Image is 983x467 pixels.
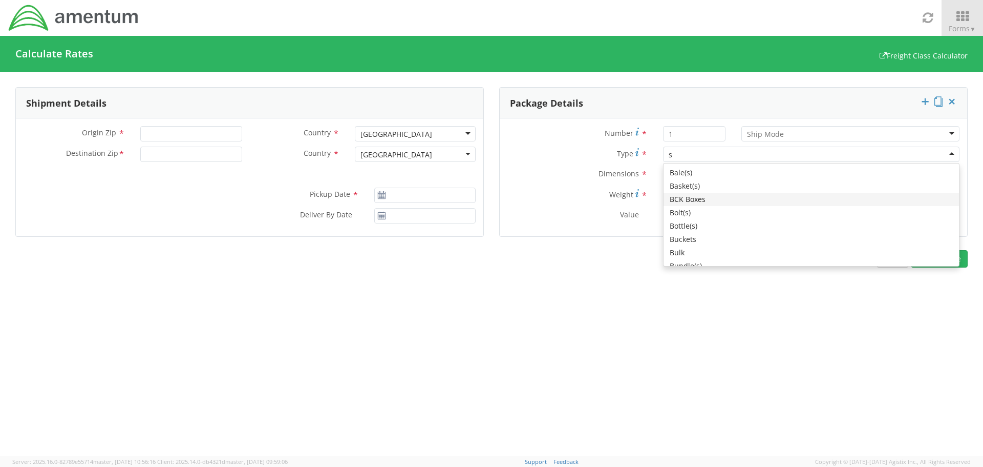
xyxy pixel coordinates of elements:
[360,150,432,160] div: [GEOGRAPHIC_DATA]
[664,233,959,246] div: Buckets
[605,128,633,138] span: Number
[304,128,331,137] span: Country
[664,246,959,259] div: Bulk
[360,129,432,139] div: [GEOGRAPHIC_DATA]
[617,149,633,158] span: Type
[304,148,331,158] span: Country
[225,458,288,465] span: master, [DATE] 09:59:06
[553,458,579,465] a: Feedback
[949,24,976,33] span: Forms
[12,458,156,465] span: Server: 2025.16.0-82789e55714
[880,51,968,60] a: Freight Class Calculator
[815,458,971,466] span: Copyright © [DATE]-[DATE] Agistix Inc., All Rights Reserved
[620,210,639,219] span: Value
[664,219,959,233] div: Bottle(s)
[747,129,784,139] input: Ship Mode
[26,88,106,118] h3: Shipment Details
[15,48,93,59] h4: Calculate Rates
[525,458,547,465] a: Support
[609,190,633,199] span: Weight
[82,128,116,137] span: Origin Zip
[664,259,959,273] div: Bundle(s)
[157,458,288,465] span: Client: 2025.14.0-db4321d
[664,193,959,206] div: BCK Boxes
[510,88,583,118] h3: Package Details
[664,206,959,219] div: Bolt(s)
[93,458,156,465] span: master, [DATE] 10:56:16
[664,166,959,179] div: Bale(s)
[970,25,976,33] span: ▼
[66,148,118,160] span: Destination Zip
[310,189,350,199] span: Pickup Date
[664,179,959,193] div: Basket(s)
[8,4,140,32] img: dyn-intl-logo-049831509241104b2a82.png
[599,169,639,178] span: Dimensions
[300,210,352,221] span: Deliver By Date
